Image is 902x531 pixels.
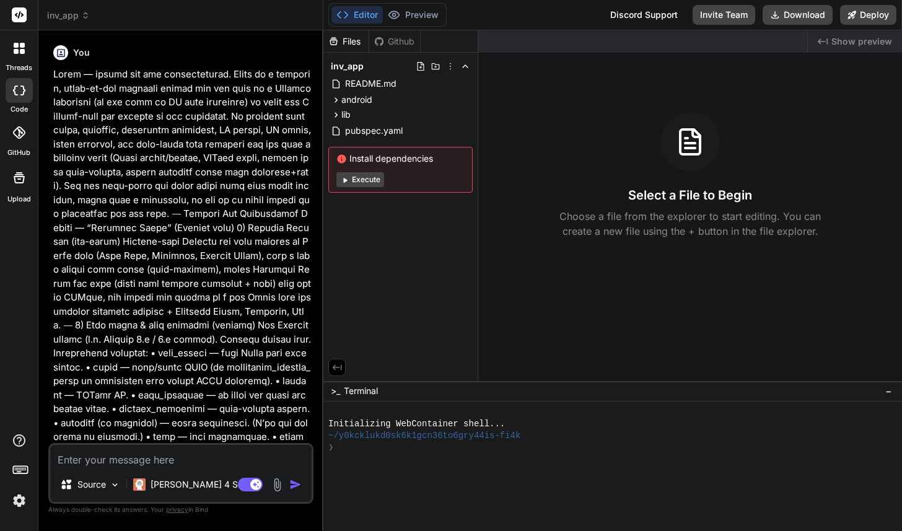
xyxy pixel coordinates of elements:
[331,6,383,24] button: Editor
[331,60,364,72] span: inv_app
[831,35,892,48] span: Show preview
[11,104,28,115] label: code
[344,123,404,138] span: pubspec.yaml
[289,478,302,491] img: icon
[328,442,333,454] span: ❯
[383,6,444,24] button: Preview
[763,5,833,25] button: Download
[603,5,685,25] div: Discord Support
[73,46,90,59] h6: You
[133,478,146,491] img: Claude 4 Sonnet
[77,478,106,491] p: Source
[336,152,465,165] span: Install dependencies
[110,480,120,490] img: Pick Models
[628,187,752,204] h3: Select a File to Begin
[344,76,398,91] span: README.md
[341,94,372,106] span: android
[336,172,384,187] button: Execute
[7,194,31,204] label: Upload
[9,490,30,511] img: settings
[323,35,369,48] div: Files
[693,5,755,25] button: Invite Team
[369,35,420,48] div: Github
[331,385,340,397] span: >_
[885,385,892,397] span: −
[151,478,243,491] p: [PERSON_NAME] 4 S..
[7,147,30,158] label: GitHub
[344,385,378,397] span: Terminal
[883,381,895,401] button: −
[6,63,32,73] label: threads
[840,5,896,25] button: Deploy
[48,504,313,516] p: Always double-check its answers. Your in Bind
[341,108,351,121] span: lib
[551,209,829,239] p: Choose a file from the explorer to start editing. You can create a new file using the + button in...
[328,418,505,430] span: Initializing WebContainer shell...
[166,506,188,513] span: privacy
[328,430,520,442] span: ~/y0kcklukd0sk6k1gcn36to6gry44is-fi4k
[270,478,284,492] img: attachment
[47,9,90,22] span: inv_app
